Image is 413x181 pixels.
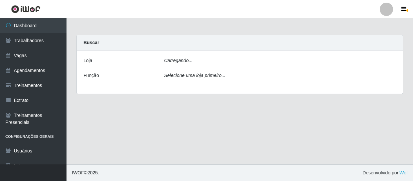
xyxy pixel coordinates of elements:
[72,170,84,175] span: IWOF
[83,57,92,64] label: Loja
[398,170,408,175] a: iWof
[164,73,225,78] i: Selecione uma loja primeiro...
[164,58,193,63] i: Carregando...
[83,72,99,79] label: Função
[83,40,99,45] strong: Buscar
[362,169,408,176] span: Desenvolvido por
[11,5,41,13] img: CoreUI Logo
[72,169,99,176] span: © 2025 .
